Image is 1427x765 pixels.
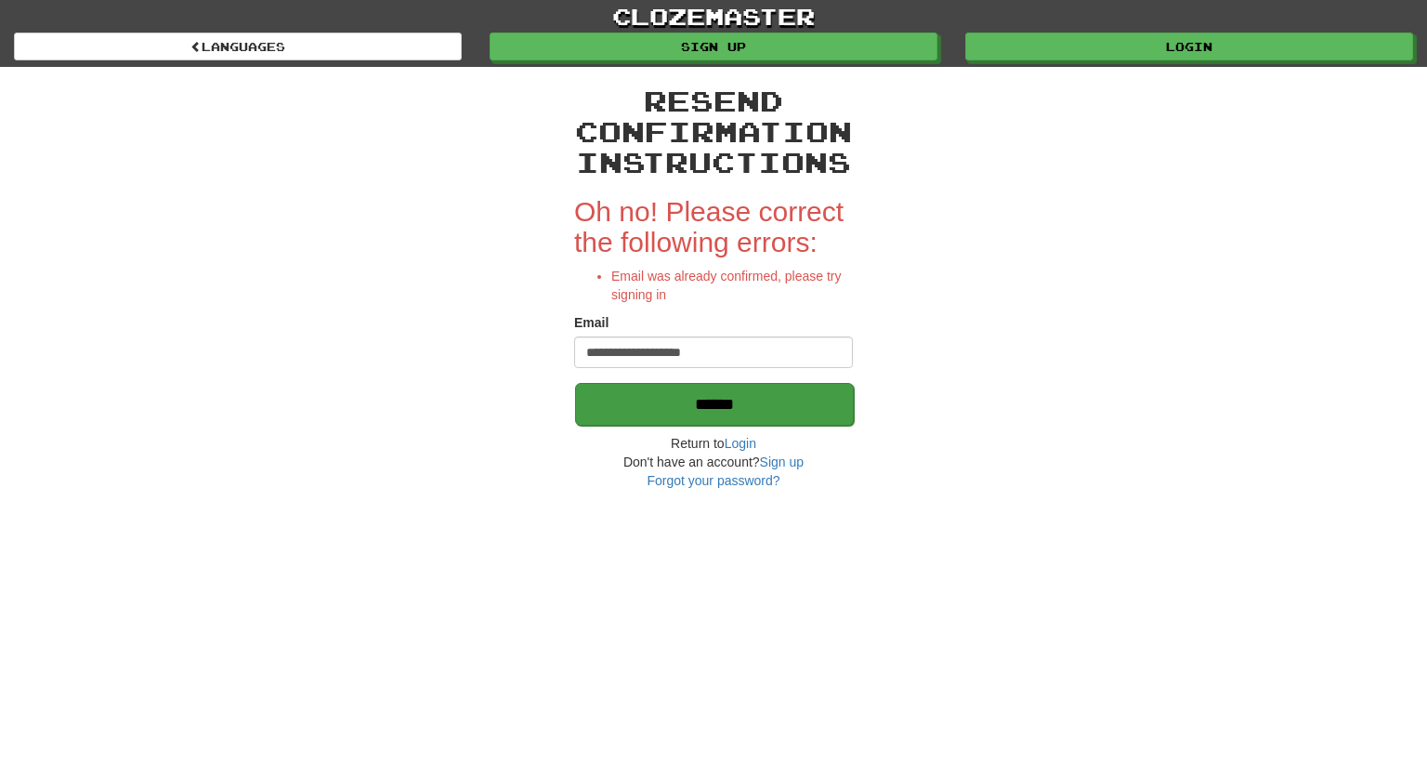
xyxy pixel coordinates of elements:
[611,267,853,304] li: Email was already confirmed, please try signing in
[574,196,853,257] h2: Oh no! Please correct the following errors:
[14,33,462,60] a: Languages
[725,436,756,451] a: Login
[574,313,609,332] label: Email
[490,33,937,60] a: Sign up
[760,455,804,469] a: Sign up
[965,33,1413,60] a: Login
[574,86,853,178] h2: Resend confirmation instructions
[574,434,853,490] div: Return to Don't have an account?
[647,473,779,488] a: Forgot your password?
